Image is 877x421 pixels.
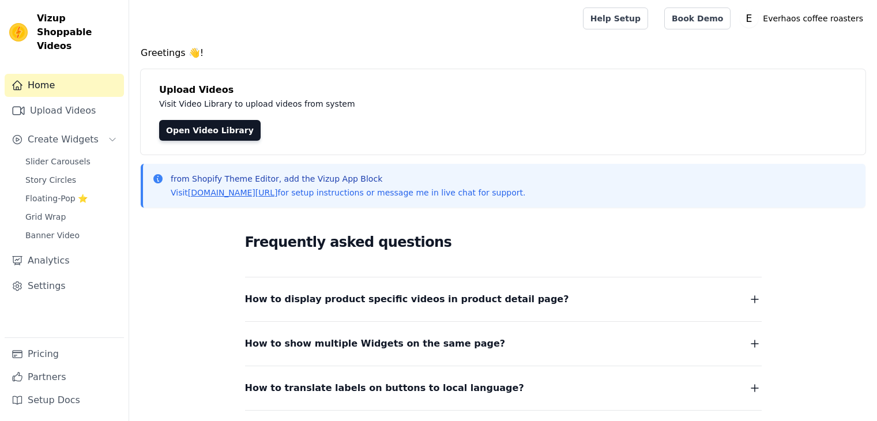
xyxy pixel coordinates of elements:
[5,249,124,272] a: Analytics
[245,336,762,352] button: How to show multiple Widgets on the same page?
[18,172,124,188] a: Story Circles
[25,193,88,204] span: Floating-Pop ⭐
[5,128,124,151] button: Create Widgets
[18,227,124,243] a: Banner Video
[758,8,868,29] p: Everhaos coffee roasters
[5,99,124,122] a: Upload Videos
[245,291,569,307] span: How to display product specific videos in product detail page?
[25,230,80,241] span: Banner Video
[5,389,124,412] a: Setup Docs
[25,211,66,223] span: Grid Wrap
[740,8,868,29] button: E Everhaos coffee roasters
[159,120,261,141] a: Open Video Library
[171,187,525,198] p: Visit for setup instructions or message me in live chat for support.
[159,83,847,97] h4: Upload Videos
[28,133,99,146] span: Create Widgets
[25,156,91,167] span: Slider Carousels
[18,153,124,170] a: Slider Carousels
[5,74,124,97] a: Home
[5,343,124,366] a: Pricing
[37,12,119,53] span: Vizup Shoppable Videos
[245,291,762,307] button: How to display product specific videos in product detail page?
[25,174,76,186] span: Story Circles
[245,380,524,396] span: How to translate labels on buttons to local language?
[188,188,278,197] a: [DOMAIN_NAME][URL]
[159,97,676,111] p: Visit Video Library to upload videos from system
[245,231,762,254] h2: Frequently asked questions
[5,366,124,389] a: Partners
[245,336,506,352] span: How to show multiple Widgets on the same page?
[583,7,648,29] a: Help Setup
[9,23,28,42] img: Vizup
[18,209,124,225] a: Grid Wrap
[664,7,731,29] a: Book Demo
[18,190,124,206] a: Floating-Pop ⭐
[141,46,865,60] h4: Greetings 👋!
[746,13,752,24] text: E
[171,173,525,185] p: from Shopify Theme Editor, add the Vizup App Block
[245,380,762,396] button: How to translate labels on buttons to local language?
[5,275,124,298] a: Settings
